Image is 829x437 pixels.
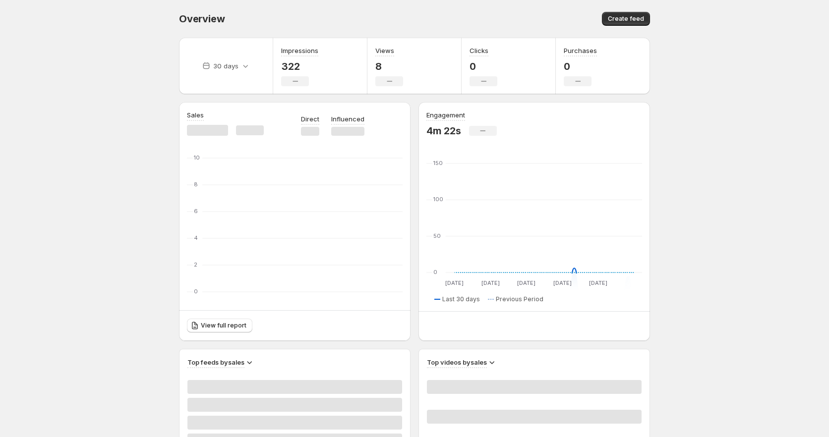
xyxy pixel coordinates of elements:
[445,279,464,286] text: [DATE]
[194,288,198,295] text: 0
[427,357,487,367] h3: Top videos by sales
[301,114,319,124] p: Direct
[375,60,403,72] p: 8
[481,279,500,286] text: [DATE]
[442,295,480,303] span: Last 30 days
[433,160,443,166] text: 150
[517,279,535,286] text: [DATE]
[179,13,225,25] span: Overview
[608,15,644,23] span: Create feed
[589,279,607,286] text: [DATE]
[433,196,443,203] text: 100
[553,279,572,286] text: [DATE]
[602,12,650,26] button: Create feed
[281,60,318,72] p: 322
[426,125,461,137] p: 4m 22s
[496,295,543,303] span: Previous Period
[187,319,252,332] a: View full report
[426,110,465,120] h3: Engagement
[194,208,198,215] text: 6
[281,46,318,55] h3: Impressions
[194,181,198,188] text: 8
[194,234,198,241] text: 4
[194,154,200,161] text: 10
[564,46,597,55] h3: Purchases
[213,61,238,71] p: 30 days
[331,114,364,124] p: Influenced
[470,46,488,55] h3: Clicks
[433,269,437,275] text: 0
[433,232,441,239] text: 50
[187,357,244,367] h3: Top feeds by sales
[470,60,497,72] p: 0
[201,322,246,329] span: View full report
[564,60,597,72] p: 0
[187,110,204,120] h3: Sales
[194,261,197,268] text: 2
[375,46,394,55] h3: Views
